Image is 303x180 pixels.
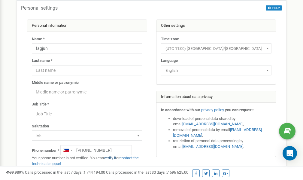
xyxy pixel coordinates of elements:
[32,155,142,166] p: Your phone number is not verified. You can or
[266,5,282,11] button: HELP
[173,138,271,149] li: restriction of personal data processing by email .
[32,43,142,53] input: Name
[161,108,200,112] strong: In accordance with our
[156,20,276,32] div: Other settings
[25,170,105,175] span: Calls processed in the last 7 days :
[32,148,59,154] label: Phone number *
[106,170,188,175] span: Calls processed in the last 30 days :
[61,145,74,155] div: Telephone country code
[173,127,262,138] a: [EMAIL_ADDRESS][DOMAIN_NAME]
[34,132,140,140] span: Mr.
[32,58,53,64] label: Last name *
[27,20,147,32] div: Personal information
[173,127,271,138] li: removal of personal data by email ,
[173,116,271,127] li: download of personal data shared by email ,
[32,102,49,107] label: Job Title *
[161,36,179,42] label: Time zone
[32,109,142,119] input: Job Title
[21,5,58,11] h5: Personal settings
[161,65,271,75] span: English
[60,145,132,155] input: +1-800-555-55-55
[32,80,79,86] label: Middle name or patronymic
[32,87,142,97] input: Middle name or patronymic
[32,36,45,42] label: Name *
[182,122,243,126] a: [EMAIL_ADDRESS][DOMAIN_NAME]
[182,144,243,149] a: [EMAIL_ADDRESS][DOMAIN_NAME]
[6,170,24,175] span: 99,989%
[283,146,297,160] div: Open Intercom Messenger
[163,44,269,53] span: (UTC-11:00) Pacific/Midway
[167,170,188,175] u: 7 596 625,00
[161,43,271,53] span: (UTC-11:00) Pacific/Midway
[32,130,142,141] span: Mr.
[83,170,105,175] u: 1 744 194,00
[104,156,116,160] a: verify it
[225,108,254,112] strong: you can request:
[156,91,276,103] div: Information about data privacy
[201,108,224,112] a: privacy policy
[163,66,269,75] span: English
[161,58,178,64] label: Language
[32,65,142,75] input: Last name
[32,156,139,166] a: contact the technical support
[32,124,49,129] label: Salutation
